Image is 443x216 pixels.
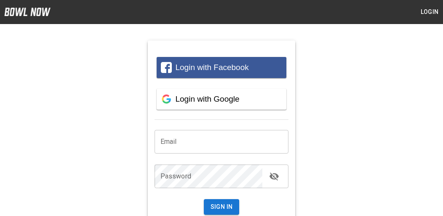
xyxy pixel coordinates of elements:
[266,168,283,185] button: toggle password visibility
[4,8,51,16] img: logo
[157,57,287,78] button: Login with Facebook
[204,199,240,215] button: Sign In
[157,89,287,110] button: Login with Google
[416,4,443,20] button: Login
[175,63,248,72] span: Login with Facebook
[175,94,239,103] span: Login with Google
